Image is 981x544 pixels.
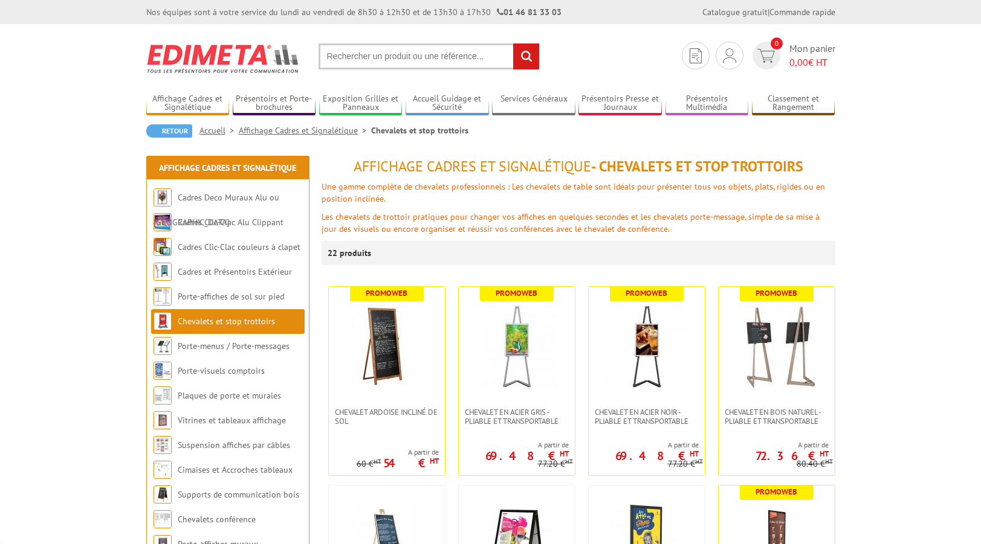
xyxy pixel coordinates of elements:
span: A partir de [589,440,699,450]
img: Cadres Deco Muraux Alu ou Bois [154,188,172,206]
a: Commande rapide [769,7,835,18]
sup: HT [695,457,703,466]
p: 80.40 € [797,459,833,469]
span: Chevalet en Acier gris - Pliable et transportable [465,408,569,426]
strong: 01 46 81 33 03 [497,7,562,18]
a: Chevalet en bois naturel - Pliable et transportable [719,408,835,426]
input: Rechercher un produit ou une référence... [319,43,540,69]
a: Porte-visuels comptoirs [178,365,265,376]
div: | [702,6,835,18]
p: 69.48 € [615,452,699,459]
img: Chevalet Ardoise incliné de sol [345,305,429,389]
a: Porte-affiches de sol sur pied [178,291,284,302]
a: Classement et Rangement [752,94,835,114]
span: Une gamme complète de chevalets professionnels : Les chevalets de table sont idéals pour présente... [322,181,825,204]
p: 69.48 € [485,452,569,459]
a: devis rapide 0 Mon panier 0,00€ HT [750,42,835,69]
img: Chevalet en bois naturel - Pliable et transportable [734,305,819,389]
a: Retour [146,124,192,138]
img: Cadres et Présentoirs Extérieur [154,263,172,281]
span: € HT [789,56,835,69]
a: Cadres Deco Muraux Alu ou [GEOGRAPHIC_DATA] [154,192,279,228]
img: Chevalets et stop trottoirs [154,312,172,330]
a: Accueil [199,125,239,136]
span: Chevalet en bois naturel - Pliable et transportable [725,408,829,426]
img: Chevalet en Acier gris - Pliable et transportable [474,305,559,389]
a: Cadres Clic-Clac couleurs à clapet [178,242,300,252]
p: 77.20 € [668,459,703,469]
img: Porte-menus / Porte-messages [154,337,172,355]
a: Cadres et Présentoirs Extérieur [178,266,292,277]
a: Chevalet en Acier noir - Pliable et transportable [589,408,705,426]
img: Suspension affiches par câbles [154,436,172,454]
span: Chevalet en Acier noir - Pliable et transportable [595,408,699,426]
b: Promoweb [626,288,667,298]
sup: HT [430,456,439,466]
a: Suspension affiches par câbles [178,440,290,450]
a: Chevalets et stop trottoirs [178,316,275,327]
a: Supports de communication bois [178,489,299,500]
a: Chevalet Ardoise incliné de sol [329,408,445,426]
a: Chevalet en Acier gris - Pliable et transportable [459,408,575,426]
a: Affichage Cadres et Signalétique [146,94,230,114]
p: 72.36 € [756,452,829,459]
a: Accueil Guidage et Sécurité [406,94,489,114]
img: devis rapide [690,48,702,63]
a: Porte-menus / Porte-messages [178,341,290,351]
sup: HT [690,449,699,459]
span: A partir de [719,440,829,450]
a: Chevalets conférence [178,514,256,525]
p: 54 € [383,459,439,467]
a: Catalogue gratuit [702,7,768,18]
a: Exposition Grilles et Panneaux [319,94,403,114]
b: Promoweb [496,288,537,298]
li: Chevalets et stop trottoirs [371,124,468,136]
img: Porte-visuels comptoirs [154,362,172,380]
img: Chevalets conférence [154,510,172,528]
span: A partir de [357,447,439,457]
input: rechercher [513,43,539,69]
span: Mon panier [789,42,835,69]
a: Plaques de porte et murales [178,390,281,401]
img: devis rapide [723,48,736,63]
a: Présentoirs Presse et Journaux [578,94,662,114]
div: Nos équipes sont à votre service du lundi au vendredi de 8h30 à 12h30 et de 13h30 à 17h30 [146,6,562,18]
img: Cadres Clic-Clac couleurs à clapet [154,238,172,256]
h1: - Chevalets et stop trottoirs [322,159,835,174]
b: Promoweb [366,288,407,298]
a: Cadres Clic-Clac Alu Clippant [178,217,283,228]
p: 22 produits [328,241,373,265]
sup: HT [825,457,833,466]
img: devis rapide [757,49,775,63]
p: 77.20 € [538,459,573,469]
span: Affichage Cadres et Signalétique [354,157,591,176]
img: Supports de communication bois [154,485,172,504]
img: Porte-affiches de sol sur pied [154,287,172,306]
a: Cimaises et Accroches tableaux [178,464,293,475]
span: Chevalet Ardoise incliné de sol [335,408,439,426]
img: Plaques de porte et murales [154,386,172,405]
img: Edimeta [146,36,300,81]
span: Les chevalets de trottoir pratiques pour changer vos affiches en quelques secondes et les chevale... [322,211,820,234]
a: Affichage Cadres et Signalétique [239,125,371,136]
p: 60 € [357,459,381,469]
sup: HT [565,457,573,466]
span: 0 [771,37,783,50]
sup: HT [560,449,569,459]
a: Affichage Cadres et Signalétique [159,162,296,173]
a: Services Généraux [492,94,575,114]
b: Promoweb [756,487,797,497]
sup: HT [820,449,829,459]
a: Présentoirs et Porte-brochures [233,94,316,114]
span: 0,00 [789,56,808,68]
b: Promoweb [756,288,797,298]
sup: HT [374,457,381,466]
span: A partir de [459,440,569,450]
img: Vitrines et tableaux affichage [154,411,172,429]
img: Cimaises et Accroches tableaux [154,461,172,479]
a: Présentoirs Multimédia [665,94,749,114]
img: Chevalet en Acier noir - Pliable et transportable [604,305,689,389]
a: Vitrines et tableaux affichage [178,415,286,426]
